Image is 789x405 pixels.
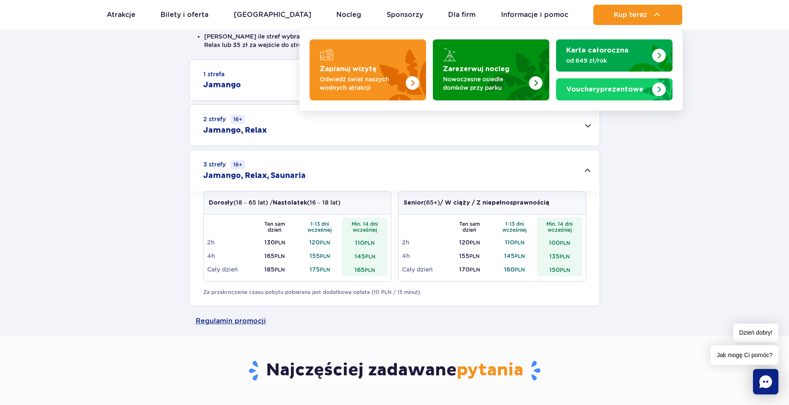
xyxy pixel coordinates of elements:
[365,267,375,273] small: PLN
[320,266,330,273] small: PLN
[107,5,136,25] a: Atrakcje
[196,306,594,336] a: Regulamin promocji
[470,266,480,273] small: PLN
[566,47,628,54] strong: Karta całoroczna
[514,239,524,246] small: PLN
[447,263,492,276] td: 170
[364,240,374,246] small: PLN
[274,266,285,273] small: PLN
[566,56,649,65] p: od 649 zł/rok
[443,66,509,72] strong: Zarezerwuj nocleg
[207,263,252,276] td: Cały dzień
[492,263,537,276] td: 160
[711,345,778,365] span: Jak mogę Ci pomóc?
[404,200,424,206] strong: Senior
[614,11,647,19] span: Kup teraz
[365,253,375,260] small: PLN
[457,360,523,381] span: pytania
[320,66,377,72] strong: Zaplanuj wizytę
[733,324,778,342] span: Dzień dobry!
[402,249,447,263] td: 4h
[297,249,343,263] td: 155
[203,80,241,90] h2: Jamango
[470,239,480,246] small: PLN
[336,5,361,25] a: Nocleg
[515,253,525,259] small: PLN
[593,5,682,25] button: Kup teraz
[515,266,525,273] small: PLN
[566,86,600,93] span: Vouchery
[342,218,388,236] th: Min. 14 dni wcześniej
[252,218,297,236] th: Ten sam dzień
[297,263,343,276] td: 175
[209,198,341,207] p: (18 – 65 lat) / (16 – 18 lat)
[402,236,447,249] td: 2h
[537,249,582,263] td: 135
[753,369,778,394] div: Chat
[433,39,549,100] a: Zarezerwuj nocleg
[320,239,330,246] small: PLN
[447,236,492,249] td: 120
[492,236,537,249] td: 110
[252,249,297,263] td: 165
[203,171,306,181] h2: Jamango, Relax, Saunaria
[207,249,252,263] td: 4h
[196,360,594,382] h3: Najczęściej zadawane
[203,70,224,78] small: 1 strefa
[559,253,570,260] small: PLN
[448,5,476,25] a: Dla firm
[207,236,252,249] td: 2h
[404,198,549,207] p: (65+)
[342,249,388,263] td: 145
[537,263,582,276] td: 150
[566,86,643,93] strong: prezentowe
[231,160,245,169] small: 16+
[440,200,549,206] strong: / W ciąży / Z niepełnosprawnością
[204,32,585,49] li: [PERSON_NAME] ile stref wybrać? Możesz zmienić zdanie na miejscu. Dopłacisz 20 zł za wejście do s...
[402,263,447,276] td: Cały dzień
[234,5,311,25] a: [GEOGRAPHIC_DATA]
[443,75,526,92] p: Nowoczesne osiedle domków przy parku
[537,218,582,236] th: Min. 14 dni wcześniej
[274,253,285,259] small: PLN
[252,236,297,249] td: 130
[492,249,537,263] td: 145
[560,240,570,246] small: PLN
[387,5,423,25] a: Sponsorzy
[469,253,479,259] small: PLN
[252,263,297,276] td: 185
[203,125,267,136] h2: Jamango, Relax
[297,236,343,249] td: 120
[560,267,570,273] small: PLN
[310,39,426,100] a: Zaplanuj wizytę
[447,249,492,263] td: 155
[556,78,673,100] a: Vouchery prezentowe
[203,160,245,169] small: 3 strefy
[320,253,330,259] small: PLN
[297,218,343,236] th: 1-13 dni wcześniej
[492,218,537,236] th: 1-13 dni wcześniej
[320,75,402,92] p: Odwiedź świat naszych wodnych atrakcji
[203,115,245,124] small: 2 strefy
[342,236,388,249] td: 110
[231,115,245,124] small: 16+
[273,200,307,206] strong: Nastolatek
[447,218,492,236] th: Ten sam dzień
[501,5,568,25] a: Informacje i pomoc
[275,239,285,246] small: PLN
[203,288,586,296] p: Za przekroczenie czasu pobytu pobierana jest dodatkowa opłata (10 PLN / 15 minut).
[556,39,673,72] a: Karta całoroczna
[537,236,582,249] td: 100
[161,5,208,25] a: Bilety i oferta
[342,263,388,276] td: 165
[209,200,233,206] strong: Dorosły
